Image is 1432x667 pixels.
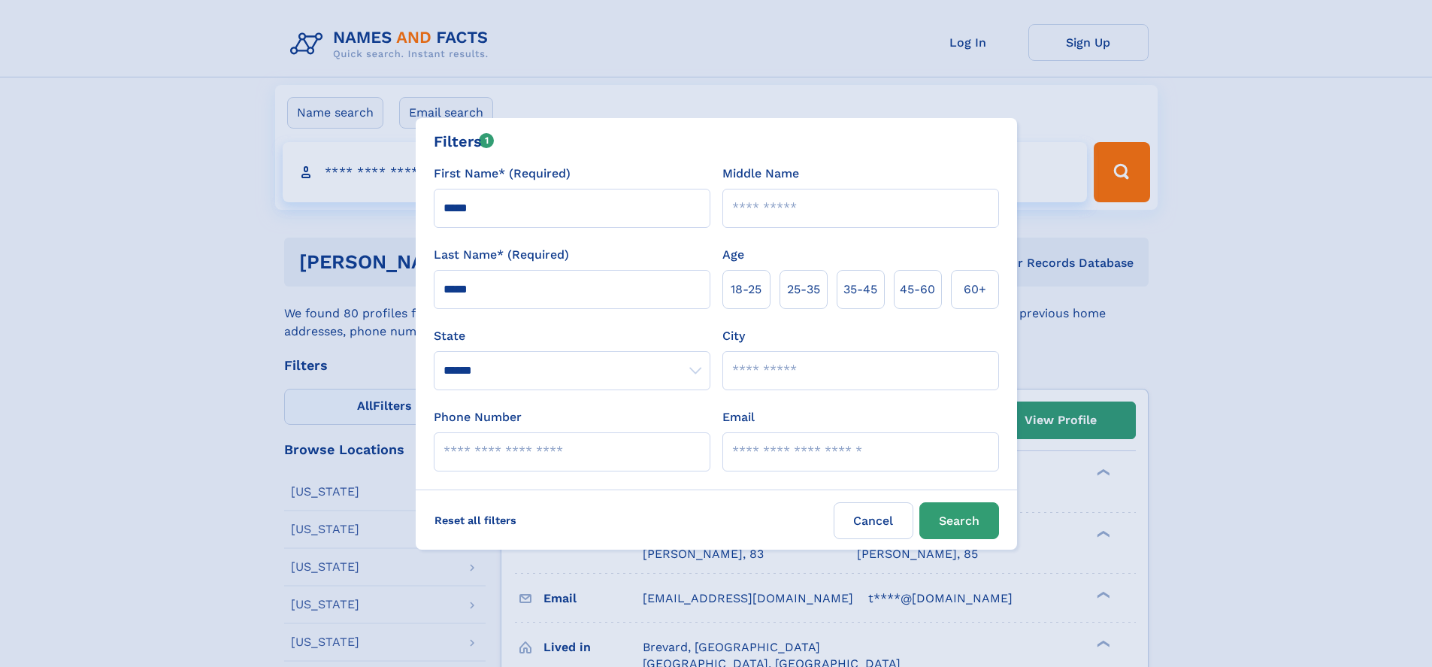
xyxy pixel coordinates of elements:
div: Filters [434,130,495,153]
label: First Name* (Required) [434,165,571,183]
label: Phone Number [434,408,522,426]
span: 45‑60 [900,280,935,299]
button: Search [919,502,999,539]
label: Cancel [834,502,913,539]
label: State [434,327,710,345]
label: City [722,327,745,345]
label: Age [722,246,744,264]
span: 35‑45 [843,280,877,299]
span: 60+ [964,280,986,299]
span: 25‑35 [787,280,820,299]
label: Last Name* (Required) [434,246,569,264]
label: Email [722,408,755,426]
label: Middle Name [722,165,799,183]
label: Reset all filters [425,502,526,538]
span: 18‑25 [731,280,761,299]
